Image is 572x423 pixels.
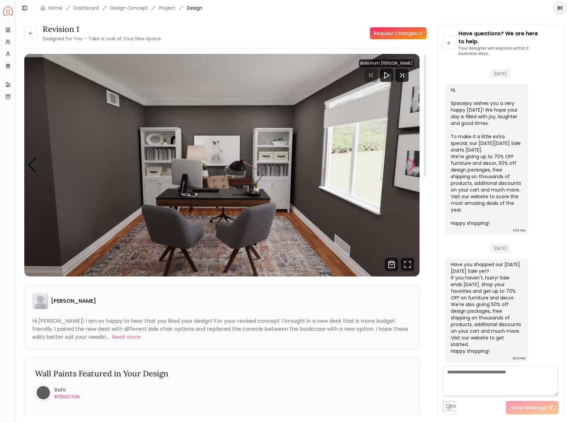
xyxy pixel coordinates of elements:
[458,30,558,46] p: Have questions? We are here to help.
[24,54,420,276] div: 1 / 5
[35,368,409,379] h3: Wall Paints Featured in Your Design
[3,6,13,15] img: Spacejoy Logo
[553,1,567,15] button: BE
[159,5,175,11] a: Project
[32,317,408,341] div: Hi [PERSON_NAME]! I am so happy to hear that you liked your design! For your revised concept I br...
[35,384,80,401] a: BehrINTELLECTUAL
[458,46,558,56] p: Your designer will respond within 2 business days.
[3,6,13,15] a: Spacejoy
[43,35,161,42] small: Designed for You – Take a Look at Your New Space
[383,71,391,79] svg: Play
[359,59,414,67] div: Note from [PERSON_NAME]
[407,158,416,173] div: Next slide
[54,394,80,399] p: INTELLECTUAL
[24,54,420,276] img: Design Render 1
[451,261,522,354] div: Have you shopped our [DATE][DATE] Sale yet? If you haven't, hurry! Sale ends [DATE]. Shop your fa...
[28,158,37,173] div: Previous slide
[54,386,80,394] h6: Behr
[110,5,148,11] li: Design Concept
[401,258,414,271] svg: Fullscreen
[490,69,511,79] span: [DATE]
[554,2,566,14] span: BE
[24,54,420,276] div: Carousel
[48,5,62,11] a: Home
[74,5,99,11] a: Dashboard
[40,5,202,11] nav: breadcrumb
[385,258,398,271] svg: Shop Products from this design
[370,27,427,39] a: Request Changes
[490,243,511,253] span: [DATE]
[513,227,525,234] div: 1:06 PM
[513,355,525,362] div: 12:14 PM
[51,297,96,305] h6: [PERSON_NAME]
[395,69,409,82] svg: Next Track
[32,293,48,309] img: Laura Wright
[112,333,141,341] button: Read more
[43,24,161,35] h3: Revision 1
[451,87,522,226] div: Hi, Spacejoy wishes you a very happy [DATE]! We hope your day is filled with joy, laughter and go...
[187,5,202,11] span: Design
